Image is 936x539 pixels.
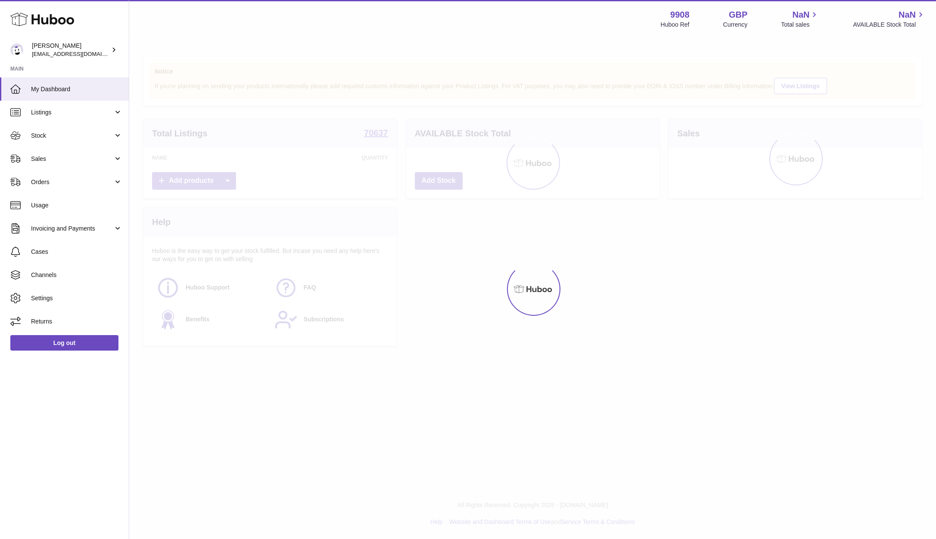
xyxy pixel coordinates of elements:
[32,42,109,58] div: [PERSON_NAME]
[853,21,926,29] span: AVAILABLE Stock Total
[31,225,113,233] span: Invoicing and Payments
[32,50,127,57] span: [EMAIL_ADDRESS][DOMAIN_NAME]
[792,9,809,21] span: NaN
[10,335,118,351] a: Log out
[31,294,122,302] span: Settings
[853,9,926,29] a: NaN AVAILABLE Stock Total
[729,9,747,21] strong: GBP
[31,108,113,117] span: Listings
[31,271,122,279] span: Channels
[899,9,916,21] span: NaN
[670,9,690,21] strong: 9908
[781,9,819,29] a: NaN Total sales
[661,21,690,29] div: Huboo Ref
[10,43,23,56] img: internalAdmin-9908@internal.huboo.com
[31,317,122,326] span: Returns
[31,85,122,93] span: My Dashboard
[31,248,122,256] span: Cases
[31,178,113,186] span: Orders
[31,132,113,140] span: Stock
[723,21,748,29] div: Currency
[31,155,113,163] span: Sales
[31,201,122,209] span: Usage
[781,21,819,29] span: Total sales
